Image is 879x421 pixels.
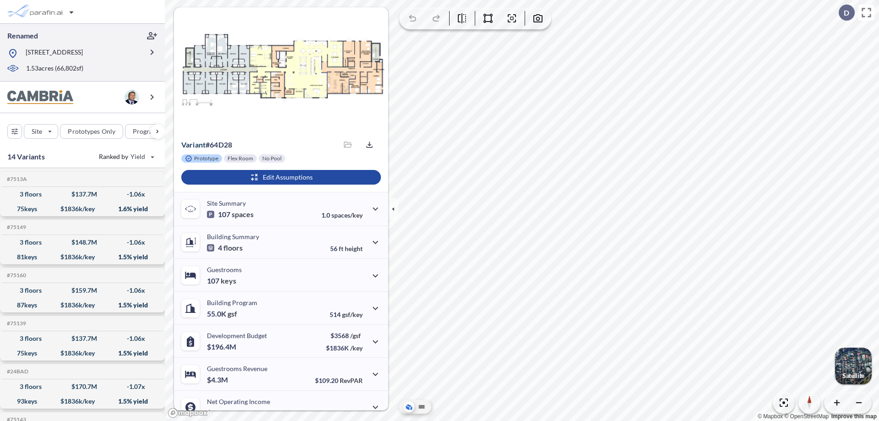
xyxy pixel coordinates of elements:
button: Site Plan [416,401,427,412]
h5: Click to copy the code [5,272,26,279]
h5: Click to copy the code [5,224,26,230]
p: Site [32,127,42,136]
p: Guestrooms [207,266,242,273]
p: $2.9M [207,408,229,417]
span: /key [350,344,363,352]
p: Renamed [7,31,38,41]
span: height [345,245,363,252]
span: ft [339,245,343,252]
p: $4.3M [207,375,229,384]
p: $3568 [326,332,363,339]
span: gsf/key [342,311,363,318]
button: Switcher ImageSatellite [835,348,872,384]
p: Flex Room [228,155,253,162]
button: Aerial View [403,401,414,412]
span: RevPAR [340,377,363,384]
span: /gsf [350,332,361,339]
button: Site [24,124,58,139]
span: spaces [232,210,254,219]
p: [STREET_ADDRESS] [26,48,83,59]
span: gsf [228,309,237,318]
p: $109.20 [315,377,363,384]
a: Improve this map [831,413,877,420]
img: user logo [125,90,139,104]
p: 56 [330,245,363,252]
img: BrandImage [7,90,73,104]
button: Ranked by Yield [92,149,160,164]
span: Yield [130,152,146,161]
p: 107 [207,210,254,219]
p: $1836K [326,344,363,352]
a: OpenStreetMap [784,413,829,420]
p: Prototypes Only [68,127,115,136]
button: Program [125,124,174,139]
p: Edit Assumptions [263,173,313,182]
button: Edit Assumptions [181,170,381,185]
p: Building Program [207,299,257,306]
p: 514 [330,311,363,318]
img: Switcher Image [835,348,872,384]
p: # 64d28 [181,140,232,149]
p: 1.0 [321,211,363,219]
h5: Click to copy the code [5,176,27,182]
p: Guestrooms Revenue [207,365,267,372]
p: 14 Variants [7,151,45,162]
p: 1.53 acres ( 66,802 sf) [26,64,83,74]
span: spaces/key [331,211,363,219]
p: 107 [207,276,236,285]
h5: Click to copy the code [5,368,28,375]
span: margin [342,410,363,417]
span: floors [223,243,243,252]
p: Prototype [194,155,218,162]
button: Prototypes Only [60,124,123,139]
p: Building Summary [207,233,259,241]
p: Development Budget [207,332,267,339]
span: keys [221,276,236,285]
p: 65.0% [324,410,363,417]
p: $196.4M [207,342,238,351]
span: Variant [181,140,206,149]
a: Mapbox homepage [168,408,208,418]
p: 55.0K [207,309,237,318]
p: D [844,9,849,17]
p: Site Summary [207,199,246,207]
a: Mapbox [758,413,783,420]
p: Satellite [842,372,864,379]
p: No Pool [262,155,282,162]
h5: Click to copy the code [5,320,26,327]
p: Net Operating Income [207,398,270,405]
p: 4 [207,243,243,252]
p: Program [133,127,158,136]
